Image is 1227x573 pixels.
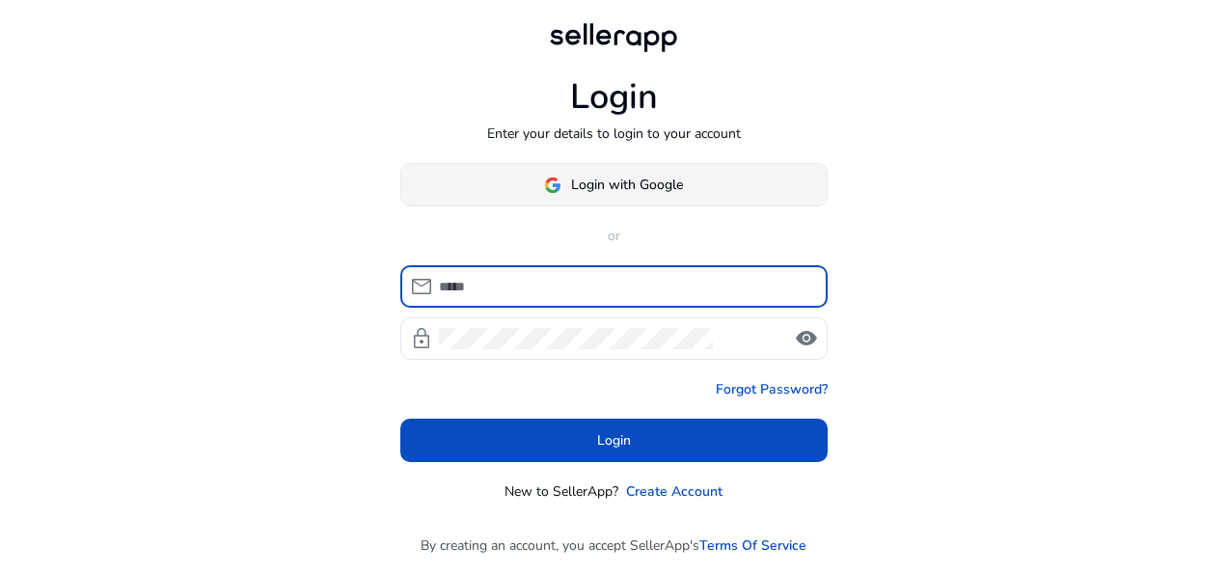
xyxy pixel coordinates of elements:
span: visibility [795,327,818,350]
p: New to SellerApp? [504,481,618,502]
a: Terms Of Service [699,535,806,556]
a: Forgot Password? [716,379,828,399]
p: Enter your details to login to your account [487,123,741,144]
button: Login with Google [400,163,828,206]
span: mail [410,275,433,298]
span: Login with Google [571,175,683,195]
h1: Login [570,76,658,118]
a: Create Account [626,481,723,502]
span: Login [597,430,631,450]
span: lock [410,327,433,350]
p: or [400,226,828,246]
button: Login [400,419,828,462]
img: google-logo.svg [544,177,561,194]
